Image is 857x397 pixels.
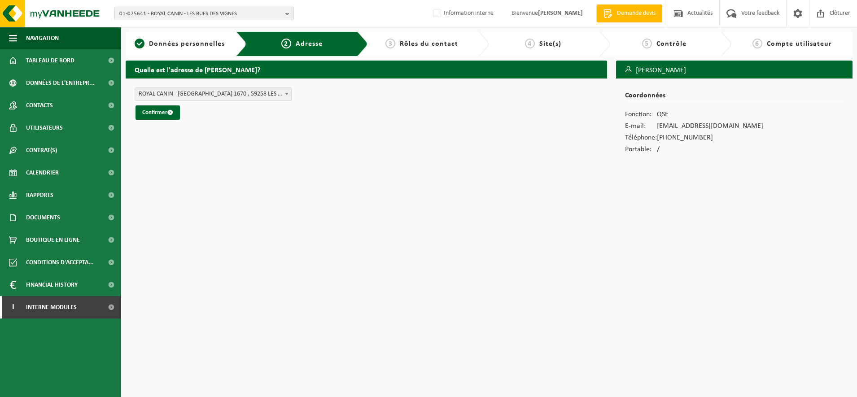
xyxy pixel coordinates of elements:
span: 6 [752,39,762,48]
span: Contrat(s) [26,139,57,161]
span: ROYAL CANIN - RUE HAUTE ZONE D'ACTIVITES 1670 , 59258 LES RUES DES VIGNES FR (01-075641/BUS) [135,88,291,100]
span: Rôles du contact [400,40,458,48]
span: Adresse [296,40,323,48]
span: 1 [135,39,144,48]
span: 3 [385,39,395,48]
h2: Quelle est l'adresse de [PERSON_NAME]? [126,61,607,78]
span: Tableau de bord [26,49,74,72]
td: QSE [657,109,763,120]
a: Demande devis [596,4,662,22]
label: Information interne [431,7,494,20]
span: Contacts [26,94,53,117]
span: I [9,296,17,318]
span: Financial History [26,274,78,296]
span: Compte utilisateur [767,40,832,48]
td: [EMAIL_ADDRESS][DOMAIN_NAME] [657,120,763,132]
span: Interne modules [26,296,77,318]
span: 2 [281,39,291,48]
td: [PHONE_NUMBER] [657,132,763,144]
strong: [PERSON_NAME] [538,10,583,17]
span: 01-075641 - ROYAL CANIN - LES RUES DES VIGNES [119,7,282,21]
span: 5 [642,39,652,48]
span: Contrôle [656,40,686,48]
span: 4 [525,39,535,48]
span: Demande devis [615,9,658,18]
button: 01-075641 - ROYAL CANIN - LES RUES DES VIGNES [114,7,294,20]
span: Documents [26,206,60,229]
span: Navigation [26,27,59,49]
span: Données de l'entrepr... [26,72,95,94]
span: Rapports [26,184,53,206]
td: E-mail: [625,120,657,132]
td: Portable: [625,144,657,155]
span: Utilisateurs [26,117,63,139]
button: Confirmer [136,105,180,120]
h3: [PERSON_NAME] [616,61,853,80]
td: Fonction: [625,109,657,120]
span: Site(s) [539,40,561,48]
td: Téléphone: [625,132,657,144]
span: Calendrier [26,161,59,184]
span: Données personnelles [149,40,225,48]
span: Boutique en ligne [26,229,80,251]
a: 1Données personnelles [130,39,229,49]
span: Conditions d'accepta... [26,251,94,274]
span: ROYAL CANIN - RUE HAUTE ZONE D'ACTIVITES 1670 , 59258 LES RUES DES VIGNES FR (01-075641/BUS) [135,87,292,101]
h2: Coordonnées [625,92,844,104]
td: / [657,144,763,155]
